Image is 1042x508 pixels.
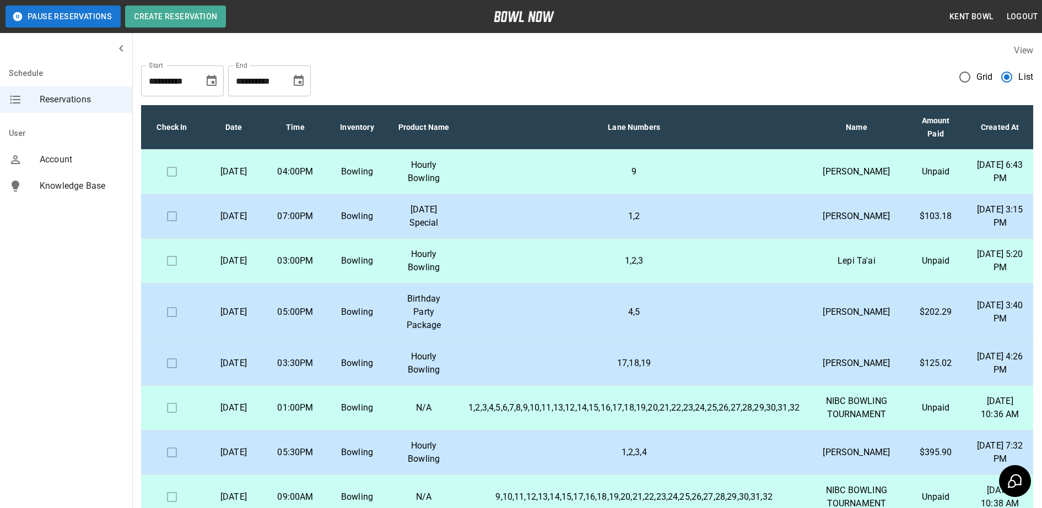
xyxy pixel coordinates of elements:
[817,357,896,370] p: [PERSON_NAME]
[397,159,451,185] p: Hourly Bowling
[817,210,896,223] p: [PERSON_NAME]
[468,165,800,178] p: 9
[1002,7,1042,27] button: Logout
[212,490,256,504] p: [DATE]
[40,153,123,166] span: Account
[335,305,379,319] p: Bowling
[335,446,379,459] p: Bowling
[335,165,379,178] p: Bowling
[388,105,460,150] th: Product Name
[203,105,264,150] th: Date
[264,105,326,150] th: Time
[335,357,379,370] p: Bowling
[397,248,451,274] p: Hourly Bowling
[273,446,317,459] p: 05:30PM
[40,93,123,106] span: Reservations
[201,70,223,92] button: Choose date, selected date is Oct 13, 2025
[914,357,958,370] p: $125.02
[335,490,379,504] p: Bowling
[975,439,1024,466] p: [DATE] 7:32 PM
[817,395,896,421] p: NIBC BOWLING TOURNAMENT
[460,105,808,150] th: Lane Numbers
[212,446,256,459] p: [DATE]
[212,165,256,178] p: [DATE]
[212,357,256,370] p: [DATE]
[817,305,896,319] p: [PERSON_NAME]
[914,165,958,178] p: Unpaid
[273,165,317,178] p: 04:00PM
[212,254,256,267] p: [DATE]
[335,210,379,223] p: Bowling
[975,299,1024,325] p: [DATE] 3:40 PM
[975,248,1024,274] p: [DATE] 5:20 PM
[335,401,379,414] p: Bowling
[468,446,800,459] p: 1,2,3,4
[1018,70,1033,84] span: List
[914,254,958,267] p: Unpaid
[6,6,121,28] button: Pause Reservations
[273,401,317,414] p: 01:00PM
[212,305,256,319] p: [DATE]
[817,165,896,178] p: [PERSON_NAME]
[975,159,1024,185] p: [DATE] 6:43 PM
[975,203,1024,230] p: [DATE] 3:15 PM
[397,401,451,414] p: N/A
[468,254,800,267] p: 1,2,3
[808,105,905,150] th: Name
[212,401,256,414] p: [DATE]
[905,105,967,150] th: Amount Paid
[975,395,1024,421] p: [DATE] 10:36 AM
[468,305,800,319] p: 4,5
[1014,45,1033,56] label: View
[468,401,800,414] p: 1,2,3,4,5,6,7,8,9,10,11,13,12,14,15,16,17,18,19,20,21,22,23,24,25,26,27,28,29,30,31,32
[468,490,800,504] p: 9,10,11,12,13,14,15,17,16,18,19,20,21,22,23,24,25,26,27,28,29,30,31,32
[288,70,310,92] button: Choose date, selected date is Nov 13, 2025
[914,401,958,414] p: Unpaid
[326,105,388,150] th: Inventory
[397,203,451,230] p: [DATE] Special
[141,105,203,150] th: Check In
[914,446,958,459] p: $395.90
[273,357,317,370] p: 03:30PM
[397,292,451,332] p: Birthday Party Package
[975,350,1024,376] p: [DATE] 4:26 PM
[914,490,958,504] p: Unpaid
[212,210,256,223] p: [DATE]
[397,439,451,466] p: Hourly Bowling
[945,7,998,27] button: Kent Bowl
[40,179,123,193] span: Knowledge Base
[397,490,451,504] p: N/A
[914,305,958,319] p: $202.29
[914,210,958,223] p: $103.18
[468,357,800,370] p: 17,18,19
[817,254,896,267] p: Lepi Ta'ai
[817,446,896,459] p: [PERSON_NAME]
[273,254,317,267] p: 03:00PM
[273,210,317,223] p: 07:00PM
[976,70,993,84] span: Grid
[335,254,379,267] p: Bowling
[494,11,554,22] img: logo
[273,305,317,319] p: 05:00PM
[397,350,451,376] p: Hourly Bowling
[468,210,800,223] p: 1,2
[273,490,317,504] p: 09:00AM
[967,105,1033,150] th: Created At
[125,6,226,28] button: Create Reservation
